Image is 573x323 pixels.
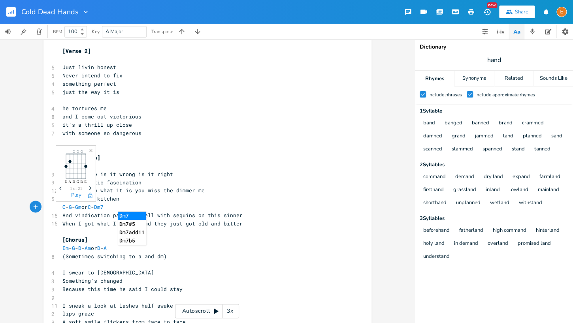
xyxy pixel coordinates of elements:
[104,244,107,252] span: A
[484,174,503,180] button: dry land
[62,220,243,227] span: When I got what I wanted and they just got old and bitter
[456,200,481,207] button: unplanned
[536,227,560,234] button: hinterland
[62,179,141,186] span: or voyeristic fascination
[490,200,509,207] button: wetland
[539,174,560,180] button: farmland
[62,47,91,54] span: [Verse 2]
[454,71,494,86] div: Synonyms
[62,80,116,87] span: something perfect
[453,187,476,193] button: grassland
[62,113,141,120] span: and I come out victorious
[503,133,513,140] button: land
[62,212,243,219] span: And vindication pairs so well with sequins on this sinner
[538,187,559,193] button: mainland
[475,92,535,97] div: Include approximate rhymes
[423,240,445,247] button: holy land
[494,71,533,86] div: Related
[62,236,88,243] span: [Chorus]
[420,109,568,114] div: 1 Syllable
[62,269,154,276] span: I swear to [DEMOGRAPHIC_DATA]
[551,133,562,140] button: sand
[512,146,525,153] button: stand
[62,187,205,194] span: Wait I know what it is you miss the dimmer me
[556,3,567,21] button: E
[62,285,183,293] span: Because this time he said I could stay
[423,254,450,260] button: understand
[534,71,573,86] div: Sounds Like
[420,44,568,50] div: Dictionary
[499,6,535,18] button: Share
[459,227,483,234] button: fatherland
[62,253,167,260] span: (Sometimes switching to a and dm)
[69,203,72,210] span: G
[118,228,146,237] li: Dm7add11
[53,30,62,34] div: BPM
[81,180,83,184] text: B
[85,180,87,184] text: E
[519,200,542,207] button: withstand
[62,121,132,128] span: it's a thrill up close
[94,203,104,210] span: Dm7
[62,244,69,252] span: Em
[62,302,173,309] span: I sneak a look at lashes half awake
[118,220,146,228] li: Dm7#5
[423,133,442,140] button: damned
[85,244,91,252] span: Am
[423,200,447,207] button: shorthand
[454,240,478,247] button: in demand
[62,203,66,210] span: C
[499,120,513,127] button: brand
[62,203,104,210] span: - - or -
[483,146,502,153] button: spanned
[70,186,82,191] span: 1 of 21
[62,277,123,284] span: Something's changed
[487,56,501,65] span: hand
[452,133,466,140] button: grand
[69,180,72,184] text: A
[522,120,544,127] button: crammed
[175,304,239,318] div: Autoscroll
[72,244,75,252] span: G
[106,28,123,35] span: A Major
[428,92,462,97] div: Include phrases
[423,187,444,193] button: firsthand
[472,120,489,127] button: banned
[62,64,116,71] span: Just livin honest
[77,180,79,184] text: G
[62,171,173,178] span: pick a side is it wrong is it right
[62,244,107,252] span: - - - or -
[118,237,146,245] li: Dm7b5
[62,310,94,317] span: lips graze
[75,203,81,210] span: Gm
[62,72,123,79] span: Never intend to fix
[223,304,237,318] div: 3x
[493,227,526,234] button: high command
[62,130,141,137] span: with someone so dangerous
[423,174,446,180] button: command
[415,71,454,86] div: Rhymes
[62,105,107,112] span: he tortures me
[423,227,450,234] button: beforehand
[92,29,100,34] div: Key
[71,192,81,199] button: Play
[534,146,550,153] button: tanned
[556,7,567,17] div: Erin Nicolle
[523,133,542,140] button: planned
[455,174,474,180] button: demand
[488,240,508,247] button: overland
[65,180,67,184] text: E
[62,88,119,96] span: just the way it is
[513,174,530,180] button: expand
[73,180,75,184] text: D
[515,8,528,15] div: Share
[97,244,100,252] span: D
[118,212,146,220] li: Dm7
[423,120,435,127] button: band
[509,187,528,193] button: lowland
[445,120,462,127] button: banged
[487,2,497,8] div: New
[486,187,500,193] button: inland
[420,216,568,221] div: 3 Syllable s
[88,203,91,210] span: C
